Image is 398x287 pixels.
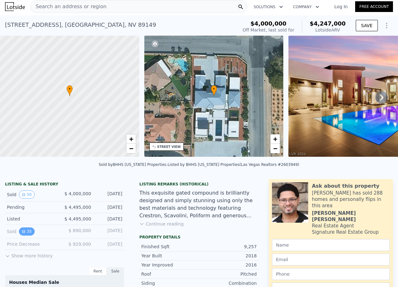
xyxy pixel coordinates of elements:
button: Show Options [380,19,393,32]
span: + [129,135,133,143]
div: Finished Sqft [141,243,199,250]
div: [DATE] [96,227,123,236]
span: − [129,144,133,152]
div: Sold [7,190,59,199]
input: Phone [272,268,390,280]
div: Year Built [141,253,199,259]
a: Zoom in [270,134,280,144]
div: [STREET_ADDRESS] , [GEOGRAPHIC_DATA] , NV 89149 [5,20,156,29]
a: Free Account [355,1,393,12]
div: 2018 [199,253,257,259]
div: 9,257 [199,243,257,250]
div: Lotside ARV [310,27,346,33]
span: $4,000,000 [251,20,286,27]
div: Pending [7,204,59,210]
div: [PERSON_NAME] has sold 288 homes and personally flips in this area [312,190,390,209]
button: SAVE [356,20,378,31]
div: Listed by BHHS [US_STATE] Properties (Las Vegas Realtors #2603949) [168,162,299,167]
div: [DATE] [96,204,122,210]
button: Continue reading [139,221,184,227]
div: Combination [199,280,257,286]
div: Listing Remarks (Historical) [139,182,258,187]
span: $ 4,495,000 [64,205,91,210]
span: + [273,135,277,143]
div: Price Decrease [7,241,60,247]
a: Zoom in [126,134,136,144]
div: [PERSON_NAME] [PERSON_NAME] [312,210,390,223]
div: Houses Median Sale [9,279,120,285]
div: Rent [89,267,107,275]
div: This exquisite gated compound is brilliantly designed and simply stunning using only the best mat... [139,189,258,220]
span: $4,247,000 [310,20,346,27]
div: • [66,85,73,96]
input: Email [272,254,390,266]
div: Property details [139,235,258,240]
div: Sold [7,227,60,236]
span: $ 4,000,000 [64,191,91,196]
img: Lotside [5,2,25,11]
span: $ 890,000 [68,228,91,233]
div: Real Estate Agent [312,223,354,229]
a: Zoom out [126,144,136,153]
div: Pitched [199,271,257,277]
a: Zoom out [270,144,280,153]
button: Company [288,1,324,13]
div: Listed [7,216,59,222]
div: Sold by BHHS [US_STATE] Properties . [99,162,167,167]
div: [DATE] [96,216,122,222]
div: [DATE] [96,190,122,199]
div: Year Improved [141,262,199,268]
span: $ 929,000 [68,242,91,247]
div: • [211,85,217,96]
span: Search an address or region [31,3,107,10]
span: − [273,144,277,152]
div: [DATE] [96,241,123,247]
button: Solutions [249,1,288,13]
div: Sale [107,267,124,275]
div: 2016 [199,262,257,268]
div: Signature Real Estate Group [312,229,379,235]
div: Off Market, last sold for [243,27,294,33]
div: Siding [141,280,199,286]
input: Name [272,239,390,251]
button: View historical data [19,190,34,199]
button: Show more history [5,250,53,259]
button: View historical data [19,227,34,236]
div: Roof [141,271,199,277]
span: • [211,86,217,92]
div: LISTING & SALE HISTORY [5,182,124,188]
span: • [66,86,73,92]
div: STREET VIEW [157,144,181,149]
span: $ 4,495,000 [64,216,91,221]
div: Ask about this property [312,182,379,190]
a: Log In [327,3,355,10]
